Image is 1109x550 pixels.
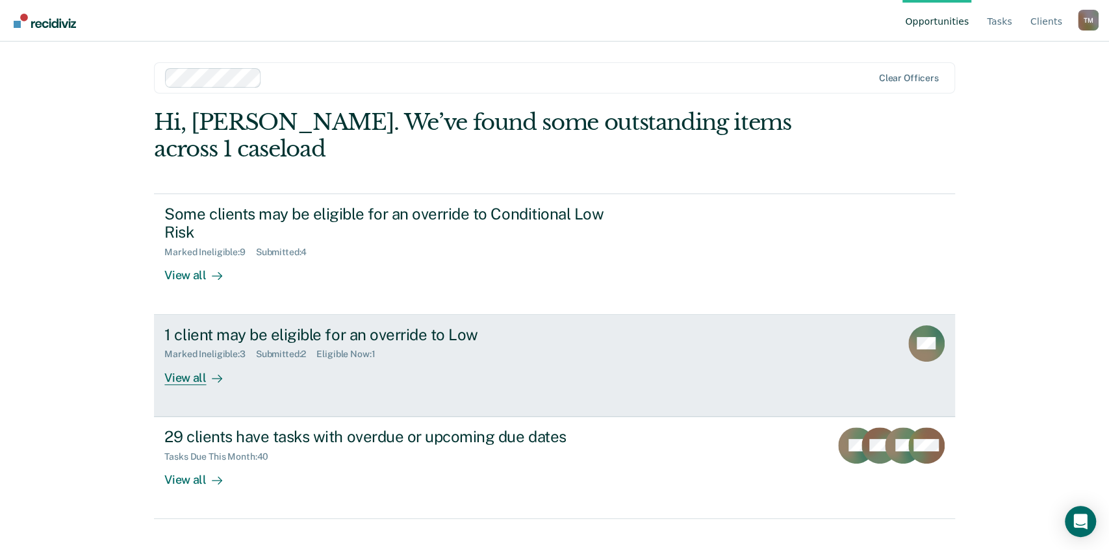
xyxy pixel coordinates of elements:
div: View all [164,462,237,487]
button: Profile dropdown button [1078,10,1099,31]
div: Marked Ineligible : 3 [164,349,255,360]
div: Marked Ineligible : 9 [164,247,255,258]
div: Tasks Due This Month : 40 [164,451,279,462]
a: 29 clients have tasks with overdue or upcoming due datesTasks Due This Month:40View all [154,417,954,519]
div: Submitted : 4 [256,247,318,258]
div: Some clients may be eligible for an override to Conditional Low Risk [164,205,620,242]
div: 29 clients have tasks with overdue or upcoming due dates [164,427,620,446]
a: 1 client may be eligible for an override to LowMarked Ineligible:3Submitted:2Eligible Now:1View all [154,315,954,417]
div: Open Intercom Messenger [1065,506,1096,537]
div: Eligible Now : 1 [316,349,385,360]
div: View all [164,360,237,385]
div: Clear officers [879,73,939,84]
a: Some clients may be eligible for an override to Conditional Low RiskMarked Ineligible:9Submitted:... [154,194,954,315]
div: T M [1078,10,1099,31]
img: Recidiviz [14,14,76,28]
div: 1 client may be eligible for an override to Low [164,325,620,344]
div: Submitted : 2 [256,349,317,360]
div: Hi, [PERSON_NAME]. We’ve found some outstanding items across 1 caseload [154,109,795,162]
div: View all [164,258,237,283]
